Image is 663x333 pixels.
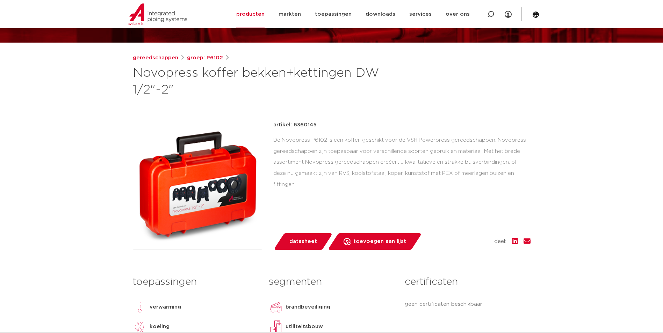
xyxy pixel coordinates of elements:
[133,275,258,289] h3: toepassingen
[187,54,223,62] a: groep: P6102
[405,275,530,289] h3: certificaten
[150,303,181,311] p: verwarming
[273,121,317,129] p: artikel: 6360145
[269,275,394,289] h3: segmenten
[405,300,530,309] p: geen certificaten beschikbaar
[133,121,262,250] img: Product Image for Novopress koffer bekken+kettingen DW 1/2"-2"
[133,54,178,62] a: gereedschappen
[289,236,317,247] span: datasheet
[133,65,395,98] h1: Novopress koffer bekken+kettingen DW 1/2"-2"
[273,135,531,190] div: De Novopress P6102 is een koffer, geschikt voor de VSH Powerpress gereedschappen. Novopress geree...
[286,323,323,331] p: utiliteitsbouw
[269,300,283,314] img: brandbeveiliging
[494,237,506,246] span: deel:
[150,323,170,331] p: koeling
[273,233,333,250] a: datasheet
[286,303,330,311] p: brandbeveiliging
[353,236,406,247] span: toevoegen aan lijst
[133,300,147,314] img: verwarming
